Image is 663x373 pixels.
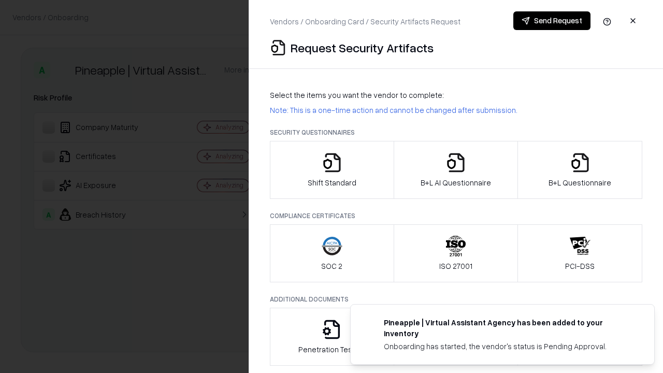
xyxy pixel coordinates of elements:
[421,177,491,188] p: B+L AI Questionnaire
[513,11,590,30] button: Send Request
[517,141,642,199] button: B+L Questionnaire
[291,39,434,56] p: Request Security Artifacts
[270,105,642,116] p: Note: This is a one-time action and cannot be changed after submission.
[270,211,642,220] p: Compliance Certificates
[321,261,342,271] p: SOC 2
[270,16,460,27] p: Vendors / Onboarding Card / Security Artifacts Request
[308,177,356,188] p: Shift Standard
[363,317,376,329] img: trypineapple.com
[270,295,642,304] p: Additional Documents
[384,317,629,339] div: Pineapple | Virtual Assistant Agency has been added to your inventory
[384,341,629,352] div: Onboarding has started, the vendor's status is Pending Approval.
[270,128,642,137] p: Security Questionnaires
[549,177,611,188] p: B+L Questionnaire
[270,90,642,101] p: Select the items you want the vendor to complete:
[394,224,518,282] button: ISO 27001
[517,224,642,282] button: PCI-DSS
[394,141,518,199] button: B+L AI Questionnaire
[270,308,394,366] button: Penetration Testing
[270,141,394,199] button: Shift Standard
[298,344,365,355] p: Penetration Testing
[439,261,472,271] p: ISO 27001
[270,224,394,282] button: SOC 2
[565,261,595,271] p: PCI-DSS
